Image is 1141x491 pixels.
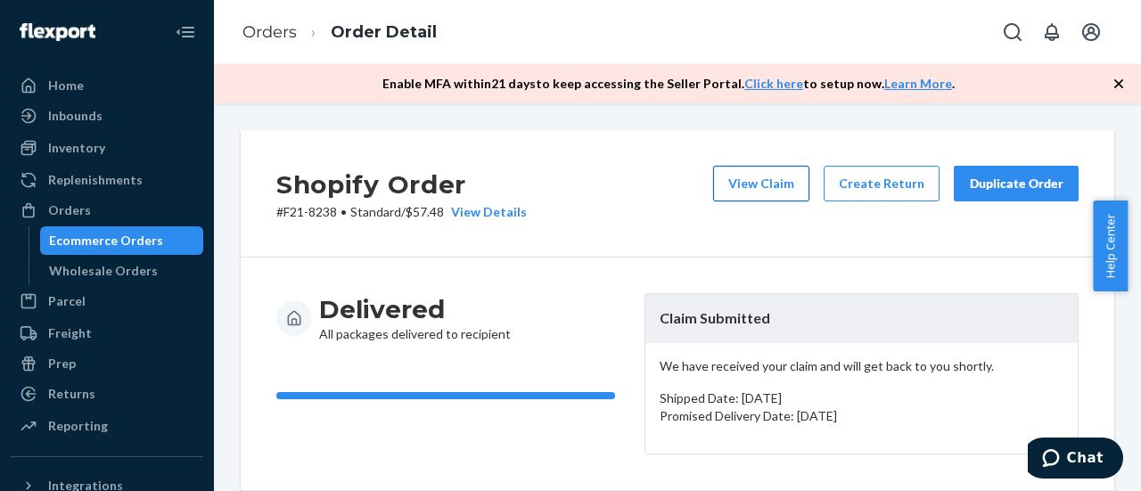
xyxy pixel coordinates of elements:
a: Wholesale Orders [40,257,204,285]
p: Shipped Date: [DATE] [660,389,1063,407]
div: Orders [48,201,91,219]
p: We have received your claim and will get back to you shortly. [660,357,1063,375]
a: Order Detail [331,22,437,42]
iframe: Opens a widget where you can chat to one of our agents [1028,438,1123,482]
div: Returns [48,385,95,403]
p: Enable MFA within 21 days to keep accessing the Seller Portal. to setup now. . [382,75,955,93]
button: Create Return [824,166,940,201]
a: Learn More [884,76,952,91]
a: Click here [744,76,803,91]
div: Parcel [48,292,86,310]
div: Inbounds [48,107,103,125]
a: Returns [11,380,203,408]
header: Claim Submitted [645,294,1078,343]
button: View Details [444,203,527,221]
a: Orders [242,22,297,42]
div: Freight [48,324,92,342]
ol: breadcrumbs [228,6,451,59]
a: Reporting [11,412,203,440]
div: Ecommerce Orders [49,232,163,250]
h3: Delivered [319,293,511,325]
p: Promised Delivery Date: [DATE] [660,407,1063,425]
div: Prep [48,355,76,372]
img: Flexport logo [20,23,95,41]
a: Inventory [11,134,203,162]
button: View Claim [713,166,809,201]
a: Replenishments [11,166,203,194]
span: • [341,204,347,219]
button: Help Center [1093,200,1128,291]
button: Open Search Box [995,14,1030,50]
span: Standard [350,204,401,219]
a: Ecommerce Orders [40,226,204,255]
div: Inventory [48,139,105,157]
div: Duplicate Order [969,175,1063,192]
a: Inbounds [11,102,203,130]
p: # F21-8238 / $57.48 [276,203,527,221]
div: Reporting [48,417,108,435]
div: Wholesale Orders [49,262,158,280]
a: Parcel [11,287,203,315]
button: Open notifications [1034,14,1070,50]
button: Duplicate Order [954,166,1079,201]
button: Open account menu [1073,14,1109,50]
a: Prep [11,349,203,378]
a: Home [11,71,203,100]
button: Close Navigation [168,14,203,50]
a: Orders [11,196,203,225]
h2: Shopify Order [276,166,527,203]
div: Home [48,77,84,94]
div: All packages delivered to recipient [319,293,511,343]
a: Freight [11,319,203,348]
div: Replenishments [48,171,143,189]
